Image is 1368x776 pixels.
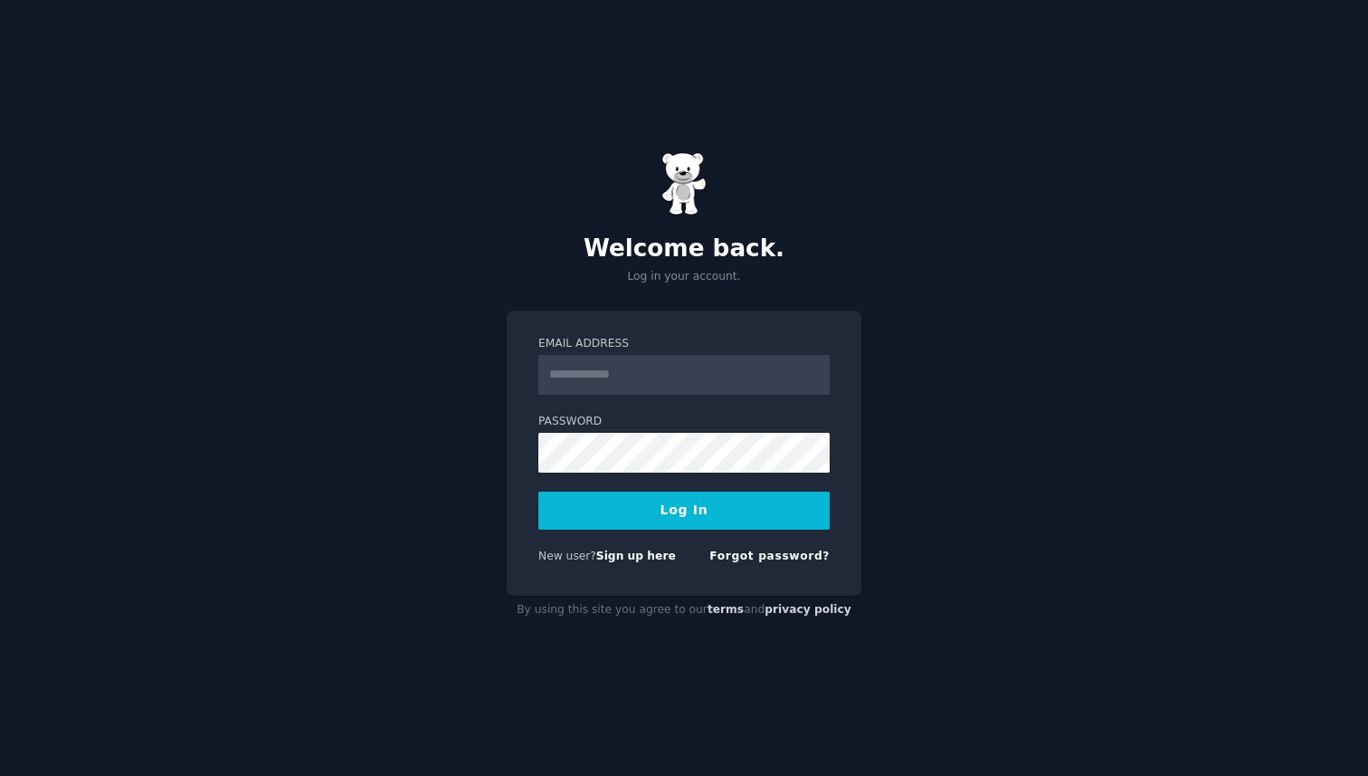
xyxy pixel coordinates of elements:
a: privacy policy [765,603,851,616]
label: Email Address [538,336,830,352]
img: Gummy Bear [661,152,707,216]
p: Log in your account. [507,269,861,285]
h2: Welcome back. [507,235,861,263]
a: terms [708,603,744,616]
a: Forgot password? [709,550,830,562]
label: Password [538,414,830,430]
span: New user? [538,550,596,562]
a: Sign up here [596,550,676,562]
div: By using this site you agree to our and [507,596,861,625]
button: Log In [538,492,830,530]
